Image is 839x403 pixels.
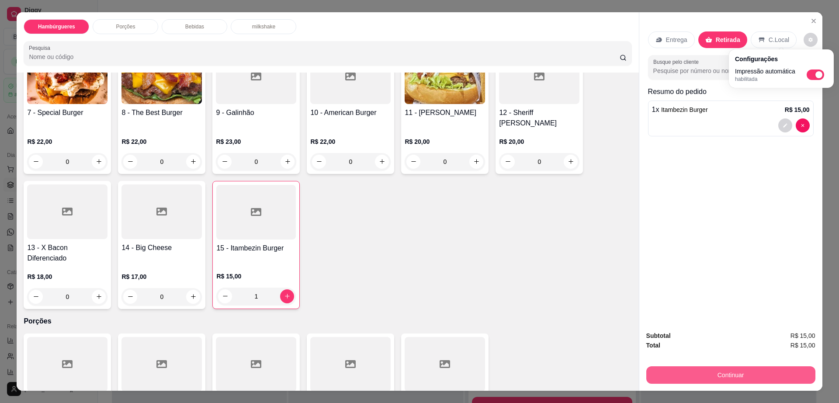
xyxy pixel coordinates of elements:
p: C.Local [769,35,789,44]
p: Configurações [735,55,828,63]
p: R$ 20,00 [405,137,485,146]
p: Porções [24,316,631,327]
span: R$ 15,00 [790,340,815,350]
label: Pesquisa [29,44,53,52]
input: Busque pelo cliente [653,66,766,75]
p: R$ 20,00 [499,137,579,146]
p: R$ 15,00 [785,105,810,114]
p: Entrega [666,35,687,44]
label: Automatic updates [807,69,828,80]
img: product-image [405,49,485,104]
h4: 8 - The Best Burger [121,108,202,118]
p: Resumo do pedido [648,87,814,97]
h4: 10 - American Burger [310,108,391,118]
button: decrease-product-quantity [804,33,818,47]
p: Retirada [716,35,740,44]
button: Continuar [646,366,815,384]
h4: 7 - Special Burger [27,108,107,118]
p: R$ 23,00 [216,137,296,146]
p: milkshake [252,23,275,30]
strong: Subtotal [646,332,671,339]
h4: 15 - Itambezin Burger [216,243,296,254]
p: R$ 17,00 [121,272,202,281]
button: decrease-product-quantity [778,118,792,132]
img: product-image [27,49,107,104]
p: R$ 22,00 [310,137,391,146]
p: Impressão automática [735,67,795,76]
p: Bebidas [185,23,204,30]
p: R$ 22,00 [121,137,202,146]
h4: 14 - Big Cheese [121,243,202,253]
p: Hambúrgueres [38,23,75,30]
p: R$ 22,00 [27,137,107,146]
p: 1 x [652,104,708,115]
button: Close [807,14,821,28]
p: R$ 15,00 [216,272,296,281]
button: decrease-product-quantity [796,118,810,132]
span: R$ 15,00 [790,331,815,340]
img: product-image [121,49,202,104]
span: Itambezin Burger [661,106,708,113]
p: R$ 18,00 [27,272,107,281]
strong: Total [646,342,660,349]
h4: 12 - Sheriff [PERSON_NAME] [499,108,579,129]
h4: 11 - [PERSON_NAME] [405,108,485,118]
h4: 13 - X Bacon Diferenciado [27,243,107,264]
p: habilitada [735,76,795,83]
h4: 9 - Galinhão [216,108,296,118]
p: Porções [116,23,135,30]
input: Pesquisa [29,52,619,61]
label: Busque pelo cliente [653,58,702,66]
